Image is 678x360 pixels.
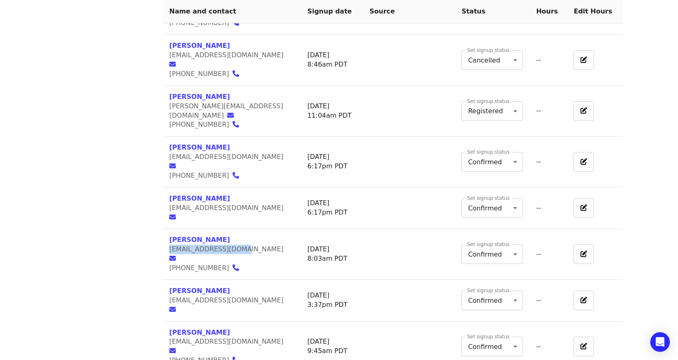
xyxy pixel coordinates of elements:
span: [EMAIL_ADDRESS][DOMAIN_NAME] [169,338,284,345]
a: [PERSON_NAME] [169,93,230,101]
a: phone icon [233,264,244,272]
span: [PHONE_NUMBER] [169,264,229,272]
label: Set signup status [467,99,510,104]
td: [DATE] 8:46am PDT [301,35,363,86]
i: envelope icon [169,213,176,221]
span: [PHONE_NUMBER] [169,121,229,128]
label: Set signup status [467,196,510,201]
a: envelope icon [169,255,181,262]
span: Status [461,7,485,15]
span: [EMAIL_ADDRESS][DOMAIN_NAME] [169,245,284,253]
span: [PERSON_NAME][EMAIL_ADDRESS][DOMAIN_NAME] [169,102,283,119]
td: -- [530,280,567,322]
i: phone icon [233,264,239,272]
div: Registered [461,101,523,121]
a: envelope icon [169,162,181,170]
label: Set signup status [467,334,510,339]
label: Set signup status [467,242,510,247]
a: envelope icon [227,112,239,119]
span: [EMAIL_ADDRESS][DOMAIN_NAME] [169,204,284,212]
i: pen-to-square icon [581,204,587,212]
i: pen-to-square icon [581,342,587,350]
a: phone icon [233,172,244,179]
div: Confirmed [461,337,523,356]
div: Confirmed [461,152,523,172]
td: [DATE] 11:04am PDT [301,86,363,137]
a: phone icon [233,121,244,128]
a: [PERSON_NAME] [169,195,230,202]
a: [PERSON_NAME] [169,236,230,244]
span: [PHONE_NUMBER] [169,172,229,179]
a: [PERSON_NAME] [169,329,230,336]
i: envelope icon [169,306,176,313]
i: pen-to-square icon [581,107,587,114]
i: pen-to-square icon [581,296,587,304]
span: [EMAIL_ADDRESS][DOMAIN_NAME] [169,296,284,304]
label: Set signup status [467,288,510,293]
span: [EMAIL_ADDRESS][DOMAIN_NAME] [169,51,284,59]
div: Confirmed [461,291,523,310]
a: envelope icon [169,213,181,221]
td: -- [530,188,567,229]
div: Cancelled [461,50,523,70]
div: Open Intercom Messenger [650,332,670,352]
td: [DATE] 8:03am PDT [301,229,363,280]
td: -- [530,35,567,86]
i: envelope icon [169,347,176,355]
label: Set signup status [467,48,510,53]
div: Confirmed [461,198,523,218]
a: phone icon [233,70,244,78]
td: -- [530,86,567,137]
td: [DATE] 6:17pm PDT [301,188,363,229]
a: [PERSON_NAME] [169,143,230,151]
a: envelope icon [169,60,181,68]
i: phone icon [233,70,239,78]
td: [DATE] 3:37pm PDT [301,280,363,322]
i: envelope icon [169,60,176,68]
i: envelope icon [227,112,234,119]
i: pen-to-square icon [581,158,587,165]
i: pen-to-square icon [581,250,587,258]
a: envelope icon [169,347,181,355]
td: -- [530,136,567,188]
a: envelope icon [169,306,181,313]
div: Confirmed [461,244,523,264]
a: [PERSON_NAME] [169,287,230,295]
td: [DATE] 6:17pm PDT [301,136,363,188]
i: phone icon [233,172,239,179]
i: phone icon [233,121,239,128]
i: envelope icon [169,255,176,262]
a: phone icon [233,19,244,27]
td: -- [530,229,567,280]
label: Set signup status [467,150,510,154]
i: pen-to-square icon [581,56,587,64]
span: [EMAIL_ADDRESS][DOMAIN_NAME] [169,153,284,161]
a: [PERSON_NAME] [169,42,230,49]
i: envelope icon [169,162,176,170]
span: [PHONE_NUMBER] [169,70,229,78]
